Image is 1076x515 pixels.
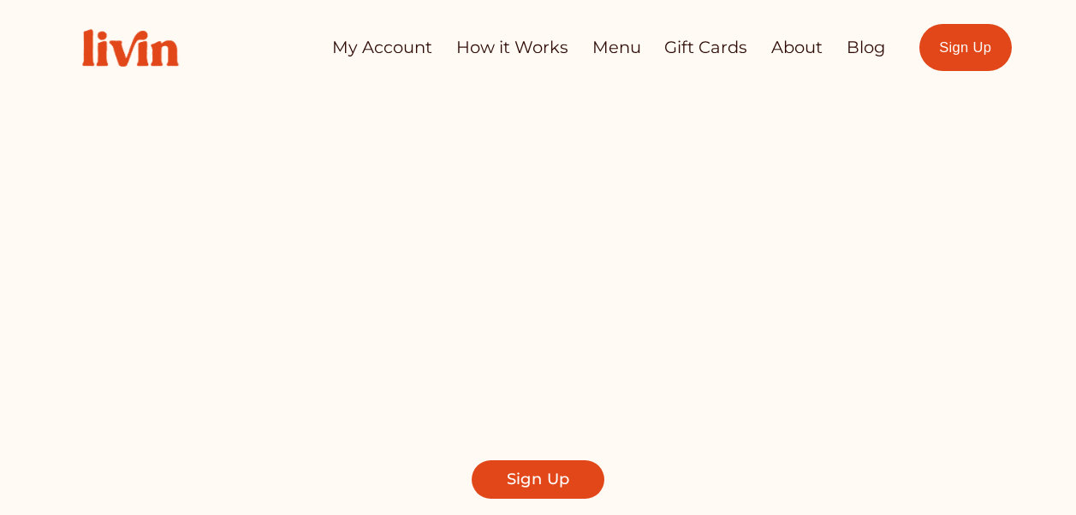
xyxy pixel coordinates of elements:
a: How it Works [456,31,568,64]
img: Livin [64,11,196,85]
a: Sign Up [472,460,603,499]
a: My Account [332,31,432,64]
a: About [771,31,823,64]
a: Menu [592,31,641,64]
a: Sign Up [919,24,1012,71]
a: Gift Cards [664,31,747,64]
a: Blog [847,31,885,64]
span: Find a local chef who prepares customized, healthy meals in your kitchen [274,351,803,421]
span: Let us Take Dinner off Your Plate [253,183,836,324]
